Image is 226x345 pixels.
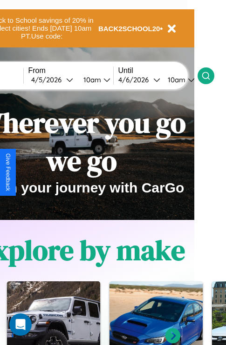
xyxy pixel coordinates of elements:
button: 4/5/2026 [28,75,76,85]
div: 10am [163,75,188,84]
button: 10am [76,75,113,85]
label: Until [118,66,198,75]
button: 10am [160,75,198,85]
label: From [28,66,113,75]
b: BACK2SCHOOL20 [98,25,160,33]
div: 4 / 6 / 2026 [118,75,153,84]
div: 4 / 5 / 2026 [31,75,66,84]
div: Give Feedback [5,153,11,191]
div: 10am [79,75,103,84]
div: Open Intercom Messenger [9,313,32,336]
